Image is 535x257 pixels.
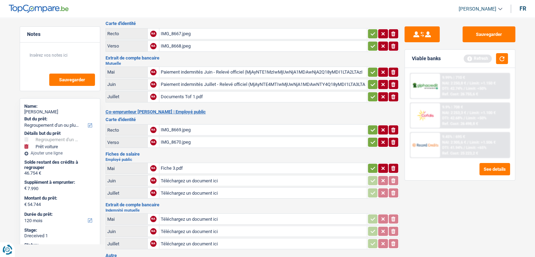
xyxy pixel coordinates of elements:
div: 9.45% | 695 € [442,134,465,139]
button: See details [479,163,510,175]
h3: Extrait de compte bancaire [106,56,399,60]
div: Stage: [24,227,96,233]
img: TopCompare Logo [9,5,69,13]
div: NA [150,165,157,171]
div: Paiement indemnités Juillet - Relevé officiel (MjAyNTE4MTIwMjUwNjA1MDAwNTY4Q18yMDI1LTA3LTAxIDAw... [161,79,365,90]
span: Limit: >1.150 € [470,81,496,86]
div: IMG_8667.jpeg [161,29,365,39]
span: NAI: 2 250,8 € [442,81,466,86]
span: DTI: 42.68% [442,116,463,120]
div: Juin [107,82,146,87]
div: IMG_8668.jpeg [161,41,365,51]
div: Paiement indemnités Juin - Relevé officiel (MjAyNTE1MzIwMjUwNjA1MDAwNjA2Q18yMDI1LTA2LTAzIDAwOjA... [161,67,365,77]
div: NA [150,177,157,184]
div: Mai [107,69,146,75]
div: Ref. Cost: 25 223,2 € [442,151,478,156]
div: Détails but du prêt [24,131,96,136]
h3: Extrait de compte bancaire [106,202,399,207]
button: Sauvegarder [49,74,95,86]
img: Cofidis [412,109,438,122]
h3: Fiches de salaire [106,152,399,156]
h5: Notes [27,31,93,37]
div: Refresh [464,55,492,62]
div: Ref. Cost: 26 755,6 € [442,92,478,96]
div: NA [150,94,157,100]
div: Juillet [107,241,146,246]
div: fr [520,5,526,12]
div: Solde restant des crédits à regrouper [24,159,96,170]
h2: Employé public [106,158,399,162]
h2: Indemnité mutuelle [106,208,399,212]
div: Mai [107,166,146,171]
h2: Mutuelle [106,62,399,65]
span: Limit: >1.506 € [470,140,496,145]
div: NA [150,216,157,222]
div: NA [150,31,157,37]
div: NA [150,81,157,88]
span: Limit: <50% [466,86,486,91]
div: Ref. Cost: 26 498,8 € [442,121,478,126]
label: But du prêt: [24,116,94,122]
div: NA [150,139,157,145]
div: Fiche 3.pdf [161,163,365,174]
div: Dreceived 1 [24,233,96,239]
span: Sauvegarder [59,77,85,82]
span: Limit: <50% [466,116,486,120]
div: Verso [107,140,146,145]
div: Recto [107,127,146,133]
div: 46.754 € [24,170,96,176]
div: Mai [107,217,146,222]
div: Juillet [107,94,146,99]
a: [PERSON_NAME] [453,3,502,15]
div: Viable banks [412,56,441,62]
div: 9.9% | 708 € [442,105,463,109]
div: NA [150,190,157,196]
div: Recto [107,31,146,36]
img: Record Credits [412,138,438,151]
h3: Carte d'identité [106,117,399,122]
div: NA [150,69,157,75]
label: Montant du prêt: [24,195,94,201]
div: Juillet [107,190,146,196]
span: / [467,140,469,145]
div: Verso [107,43,146,49]
div: NA [150,43,157,49]
img: AlphaCredit [412,82,438,90]
div: [PERSON_NAME] [24,109,96,115]
label: Supplément à emprunter: [24,180,94,185]
span: DTI: 41.94% [442,145,463,150]
span: NAI: 2 253,3 € [442,111,466,115]
span: / [464,86,465,91]
div: Name: [24,104,96,109]
div: Ajouter une ligne [24,151,96,156]
span: Limit: <65% [466,145,486,150]
span: / [467,81,469,86]
div: Juin [107,178,146,183]
span: Limit: >1.100 € [470,111,496,115]
span: [PERSON_NAME] [459,6,496,12]
label: Durée du prêt: [24,212,94,217]
div: 9.99% | 710 € [442,75,465,80]
span: / [467,111,469,115]
span: NAI: 2 305,6 € [442,140,466,145]
span: € [24,202,27,207]
div: IMG_8670.jpeg [161,137,365,148]
div: IMG_8669.jpeg [161,125,365,135]
div: NA [150,127,157,133]
button: Sauvegarder [463,26,515,42]
span: DTI: 42.74% [442,86,463,91]
h2: Co-emprunteur [PERSON_NAME] | Employé public [106,109,399,115]
span: € [24,186,27,191]
span: / [464,116,465,120]
div: NA [150,228,157,234]
div: Documents Tof 1.pdf [161,92,365,102]
h3: Carte d'identité [106,21,399,26]
div: Status: [24,242,96,248]
div: NA [150,240,157,247]
div: Juin [107,229,146,234]
span: / [464,145,465,150]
